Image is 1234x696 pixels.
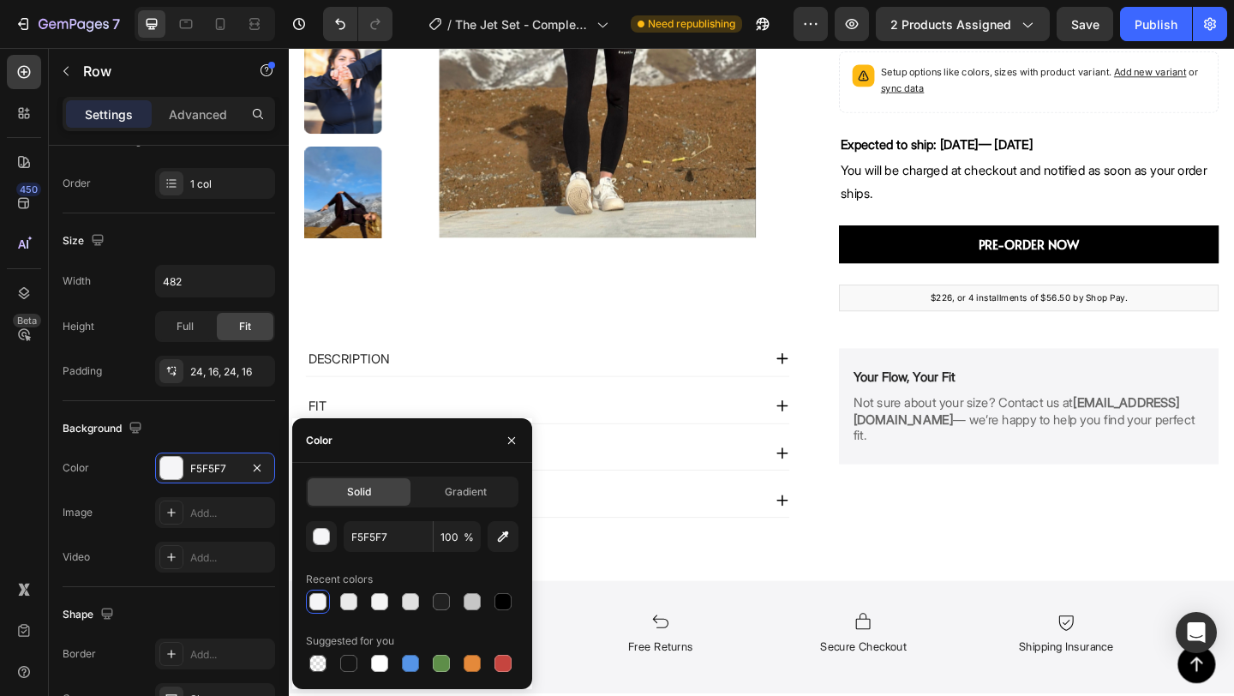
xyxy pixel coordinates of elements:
[750,96,809,113] strong: — [DATE]
[63,417,146,441] div: Background
[614,349,724,367] p: Your Flow, Your Fit
[190,461,240,477] div: F5F5F7
[1176,612,1217,653] div: Open Intercom Messenger
[876,7,1050,41] button: 2 products assigned
[63,273,91,289] div: Width
[169,105,227,123] p: Advanced
[63,549,90,565] div: Video
[344,521,433,552] input: Eg: FFFFFF
[190,647,271,663] div: Add...
[289,48,1234,696] iframe: Design area
[112,14,120,34] p: 7
[750,204,860,222] div: PRE-ORDER NOW
[63,319,94,334] div: Height
[177,319,194,334] span: Full
[644,37,691,50] span: sync data
[63,646,96,662] div: Border
[1120,7,1192,41] button: Publish
[306,433,332,448] div: Color
[1057,7,1113,41] button: Save
[16,183,41,196] div: 450
[21,381,40,399] p: FIT
[600,96,750,113] strong: Expected to ship: [DATE]
[698,265,912,279] span: $226, or 4 installments of $56.50 by Shop Pay.
[600,121,1009,171] p: You will be charged at checkout and notified as soon as your order ships.
[190,177,271,192] div: 1 col
[63,176,91,191] div: Order
[63,505,93,520] div: Image
[306,633,394,649] div: Suggested for you
[21,483,160,501] p: CARE INSTRUCTIONS
[85,105,133,123] p: Settings
[21,329,110,347] p: DESCRIPTION
[455,15,590,33] span: The Jet Set - Complete Set
[614,377,969,412] strong: [EMAIL_ADDRESS][DOMAIN_NAME]
[445,484,487,500] span: Gradient
[63,603,117,627] div: Shape
[648,16,735,32] span: Need republishing
[464,530,474,545] span: %
[347,484,371,500] span: Solid
[190,506,271,521] div: Add...
[190,364,271,380] div: 24, 16, 24, 16
[63,230,108,253] div: Size
[447,15,452,33] span: /
[63,460,89,476] div: Color
[644,18,997,52] p: Setup options like colors, sizes with product variant.
[890,15,1011,33] span: 2 products assigned
[614,377,996,430] p: Not sure about your size? Contact us at — we’re happy to help you find your perfect fit.
[897,20,976,33] span: Add new variant
[63,363,102,379] div: Padding
[83,61,229,81] p: Row
[156,266,274,297] input: Auto
[13,314,41,327] div: Beta
[323,7,392,41] div: Undo/Redo
[21,432,108,450] p: FABRICATION
[1071,17,1099,32] span: Save
[190,550,271,566] div: Add...
[598,193,1011,234] button: PRE-ORDER NOW
[306,572,373,587] div: Recent colors
[239,319,251,334] span: Fit
[7,7,128,41] button: 7
[1135,15,1177,33] div: Publish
